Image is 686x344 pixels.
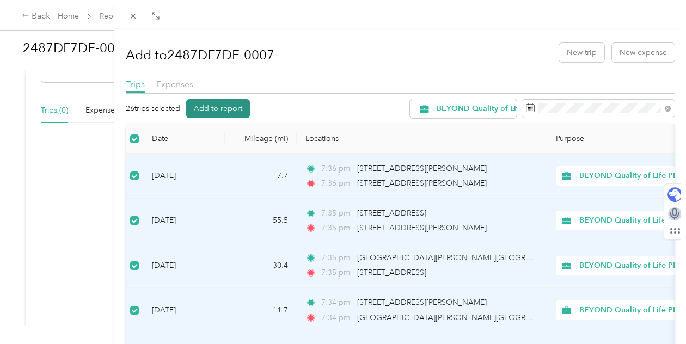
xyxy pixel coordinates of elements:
span: [GEOGRAPHIC_DATA][PERSON_NAME][GEOGRAPHIC_DATA] [357,313,574,322]
span: [STREET_ADDRESS][PERSON_NAME] [357,179,487,188]
span: BEYOND Quality of Life PLLC [579,214,686,226]
th: Locations [297,124,547,154]
span: BEYOND Quality of Life PLLC [579,170,686,182]
td: [DATE] [143,288,225,333]
span: 7:36 pm [321,163,352,175]
span: [STREET_ADDRESS][PERSON_NAME] [357,223,487,232]
th: Date [143,124,225,154]
td: 7.7 [225,154,297,199]
span: BEYOND Quality of Life PLLC [437,105,543,113]
td: 11.7 [225,288,297,333]
button: Add to report [186,99,250,118]
span: 7:34 pm [321,297,352,309]
span: 7:35 pm [321,222,352,234]
td: [DATE] [143,199,225,243]
iframe: Everlance-gr Chat Button Frame [625,283,686,344]
td: 55.5 [225,199,297,243]
th: Mileage (mi) [225,124,297,154]
span: [STREET_ADDRESS][PERSON_NAME] [357,298,487,307]
span: Trips [126,79,145,89]
span: BEYOND Quality of Life PLLC [579,304,686,316]
span: Expenses [156,79,193,89]
span: [GEOGRAPHIC_DATA][PERSON_NAME][GEOGRAPHIC_DATA] [357,253,574,262]
button: New expense [612,43,675,62]
td: 30.4 [225,243,297,288]
td: [DATE] [143,243,225,288]
span: 7:34 pm [321,312,352,324]
span: [STREET_ADDRESS][PERSON_NAME] [357,164,487,173]
span: 7:35 pm [321,252,352,264]
span: 7:35 pm [321,207,352,219]
p: 26 trips selected [126,103,180,114]
span: BEYOND Quality of Life PLLC [579,260,686,272]
span: 7:35 pm [321,267,352,279]
button: New trip [559,43,604,62]
h1: Add to 2487DF7DE-0007 [126,42,274,68]
span: 7:36 pm [321,177,352,189]
span: [STREET_ADDRESS] [357,268,426,277]
span: [STREET_ADDRESS] [357,208,426,218]
td: [DATE] [143,154,225,199]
